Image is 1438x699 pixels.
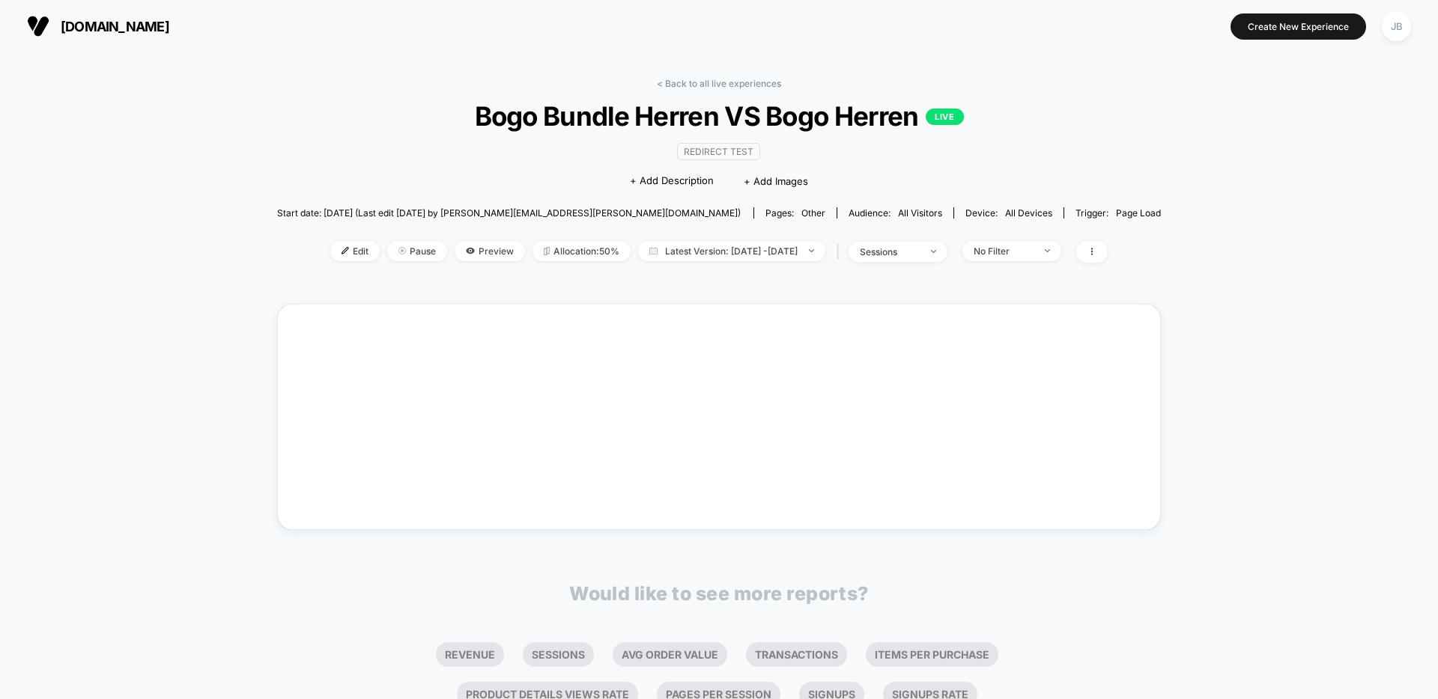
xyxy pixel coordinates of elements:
[765,207,825,219] div: Pages:
[1231,13,1366,40] button: Create New Experience
[321,100,1117,132] span: Bogo Bundle Herren VS Bogo Herren
[677,143,760,160] span: Redirect Test
[638,241,825,261] span: Latest Version: [DATE] - [DATE]
[1377,11,1416,42] button: JB
[746,642,847,667] li: Transactions
[569,582,869,605] p: Would like to see more reports?
[926,109,963,125] p: LIVE
[436,642,504,667] li: Revenue
[953,207,1064,219] span: Device:
[833,241,849,263] span: |
[1005,207,1052,219] span: all devices
[277,207,741,219] span: Start date: [DATE] (Last edit [DATE] by [PERSON_NAME][EMAIL_ADDRESS][PERSON_NAME][DOMAIN_NAME])
[801,207,825,219] span: other
[387,241,447,261] span: Pause
[744,175,808,187] span: + Add Images
[544,247,550,255] img: rebalance
[613,642,727,667] li: Avg Order Value
[533,241,631,261] span: Allocation: 50%
[61,19,169,34] span: [DOMAIN_NAME]
[523,642,594,667] li: Sessions
[1382,12,1411,41] div: JB
[342,247,349,254] img: edit
[1045,249,1050,252] img: end
[898,207,942,219] span: All Visitors
[866,642,998,667] li: Items Per Purchase
[330,241,380,261] span: Edit
[974,245,1034,257] div: No Filter
[455,241,525,261] span: Preview
[649,247,658,254] img: calendar
[630,174,714,189] span: + Add Description
[849,207,942,219] div: Audience:
[27,15,49,37] img: Visually logo
[809,249,814,252] img: end
[22,14,174,38] button: [DOMAIN_NAME]
[657,78,781,89] a: < Back to all live experiences
[860,246,920,257] div: sessions
[398,247,406,254] img: end
[931,250,936,253] img: end
[1076,207,1161,219] div: Trigger:
[1116,207,1161,219] span: Page Load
